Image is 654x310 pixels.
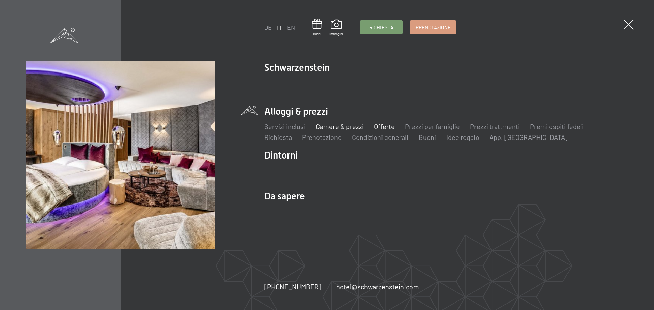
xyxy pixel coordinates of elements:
[264,133,292,141] a: Richiesta
[329,20,343,36] a: Immagini
[312,19,322,36] a: Buoni
[287,23,295,31] a: EN
[264,122,306,130] a: Servizi inclusi
[302,133,342,141] a: Prenotazione
[329,31,343,36] span: Immagini
[530,122,584,130] a: Premi ospiti fedeli
[470,122,520,130] a: Prezzi trattmenti
[405,122,460,130] a: Prezzi per famiglie
[446,133,479,141] a: Idee regalo
[352,133,408,141] a: Condizioni generali
[277,23,282,31] a: IT
[374,122,395,130] a: Offerte
[419,133,436,141] a: Buoni
[312,31,322,36] span: Buoni
[489,133,568,141] a: App. [GEOGRAPHIC_DATA]
[410,21,456,34] a: Prenotazione
[264,282,321,291] a: [PHONE_NUMBER]
[264,23,272,31] a: DE
[369,24,393,31] span: Richiesta
[336,282,419,291] a: hotel@schwarzenstein.com
[264,282,321,291] span: [PHONE_NUMBER]
[360,21,402,34] a: Richiesta
[316,122,364,130] a: Camere & prezzi
[416,24,451,31] span: Prenotazione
